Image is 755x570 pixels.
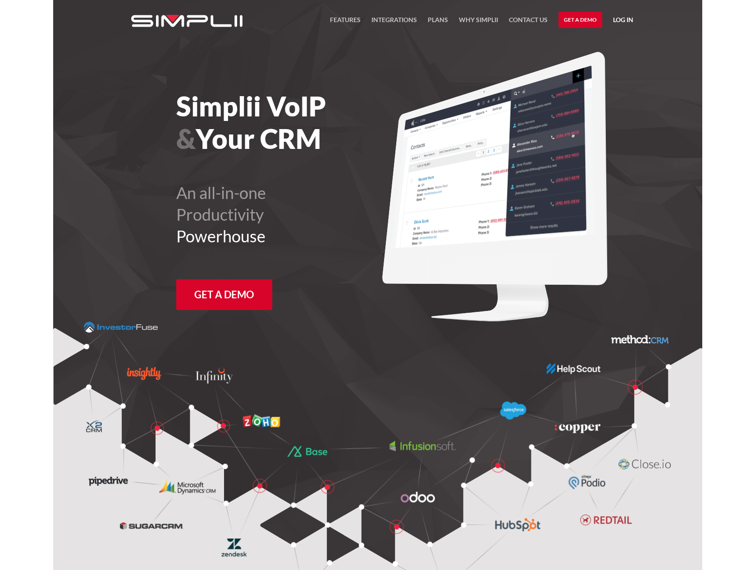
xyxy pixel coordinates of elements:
[428,14,448,31] a: Plans
[176,90,427,155] h1: Simplii VoIP Your CRM
[371,14,417,31] a: Integrations
[131,15,243,27] img: Simplii
[330,14,361,31] a: FEATURES
[613,14,633,28] a: Log in
[509,14,548,31] a: Contact US
[459,14,498,31] a: Why Simplii
[176,279,272,310] a: Get a Demo
[176,226,265,246] span: Powerhouse
[176,182,427,247] h2: An all-in-one Productivity
[176,122,196,155] span: &
[558,12,602,28] a: Get a Demo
